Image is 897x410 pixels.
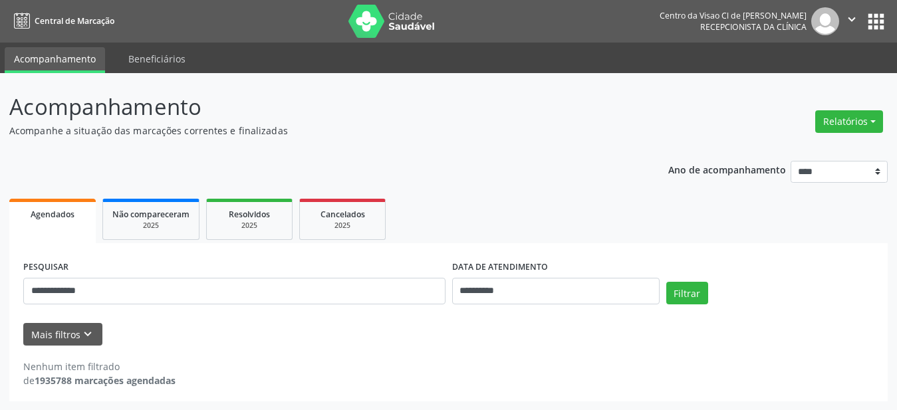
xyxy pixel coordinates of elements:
[668,161,786,177] p: Ano de acompanhamento
[23,373,176,387] div: de
[844,12,859,27] i: 
[309,221,376,231] div: 2025
[815,110,883,133] button: Relatórios
[80,327,95,342] i: keyboard_arrow_down
[23,359,176,373] div: Nenhum item filtrado
[864,10,888,33] button: apps
[666,282,708,304] button: Filtrar
[112,221,190,231] div: 2025
[112,209,190,220] span: Não compareceram
[23,323,102,346] button: Mais filtroskeyboard_arrow_down
[839,7,864,35] button: 
[229,209,270,220] span: Resolvidos
[216,221,283,231] div: 2025
[35,15,114,27] span: Central de Marcação
[23,257,68,278] label: PESQUISAR
[9,124,624,138] p: Acompanhe a situação das marcações correntes e finalizadas
[660,10,807,21] div: Centro da Visao Cl de [PERSON_NAME]
[452,257,548,278] label: DATA DE ATENDIMENTO
[700,21,807,33] span: Recepcionista da clínica
[9,90,624,124] p: Acompanhamento
[35,374,176,387] strong: 1935788 marcações agendadas
[119,47,195,70] a: Beneficiários
[5,47,105,73] a: Acompanhamento
[811,7,839,35] img: img
[320,209,365,220] span: Cancelados
[31,209,74,220] span: Agendados
[9,10,114,32] a: Central de Marcação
